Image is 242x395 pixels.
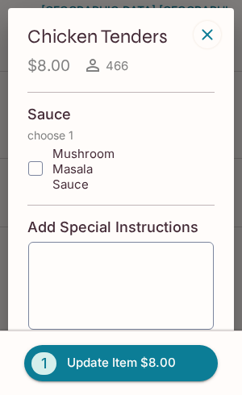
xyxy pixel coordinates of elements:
[106,58,128,73] span: 466
[52,146,115,192] span: Mushroom Masala Sauce
[27,106,71,123] h4: Sauce
[31,352,56,375] span: 1
[27,56,70,76] h4: $8.00
[27,129,215,142] p: choose 1
[24,345,218,380] button: 1Update Item $8.00
[27,24,189,49] h3: Chicken Tenders
[27,218,215,236] h4: Add Special Instructions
